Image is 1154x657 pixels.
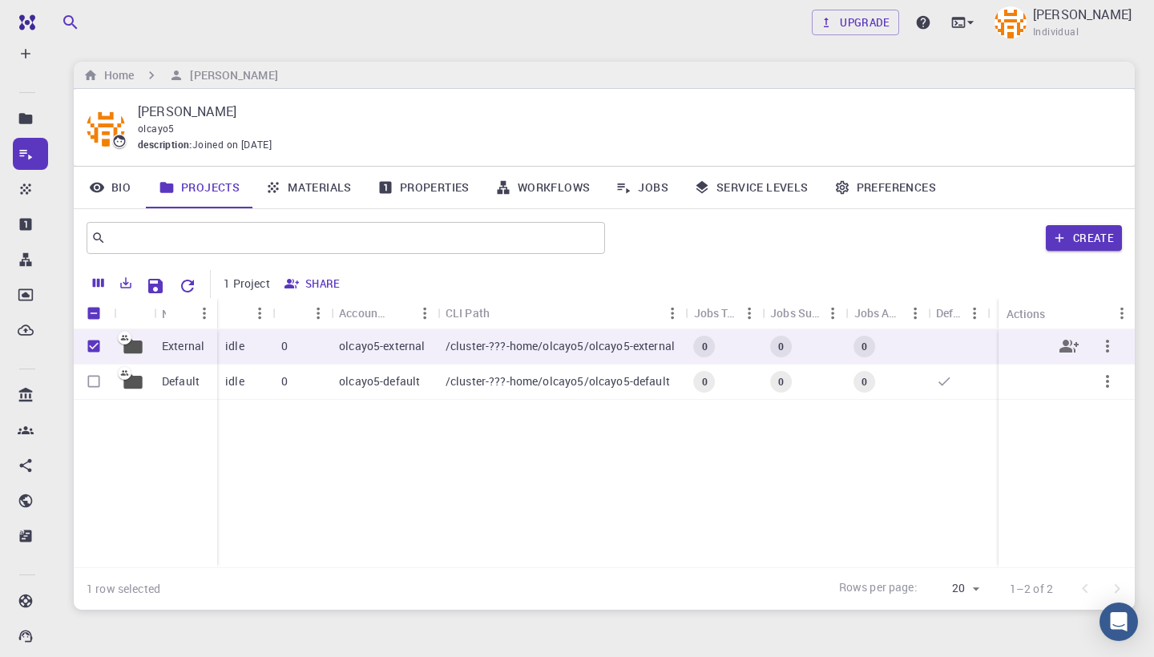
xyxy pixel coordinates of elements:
[305,300,331,326] button: Menu
[846,297,928,328] div: Jobs Active
[154,298,217,329] div: Name
[98,67,134,84] h6: Home
[339,338,425,354] p: olcayo5-external
[1033,5,1132,24] p: [PERSON_NAME]
[999,298,1135,329] div: Actions
[35,11,85,26] span: Destek
[80,67,281,84] nav: breadcrumb
[192,137,272,153] span: Joined on [DATE]
[85,270,112,296] button: Columns
[339,297,386,328] div: Accounting slug
[273,297,331,328] div: Shared
[855,340,874,353] span: 0
[936,297,962,328] div: Default
[74,167,146,208] a: Bio
[386,300,412,326] button: Sort
[770,297,820,328] div: Jobs Subm.
[855,375,874,389] span: 0
[184,67,277,84] h6: [PERSON_NAME]
[339,373,420,389] p: olcayo5-default
[412,300,438,326] button: Menu
[681,167,821,208] a: Service Levels
[446,297,490,328] div: CLI Path
[162,338,204,354] p: External
[224,276,269,292] p: 1 Project
[162,298,166,329] div: Name
[252,167,365,208] a: Materials
[928,297,987,328] div: Default
[281,300,307,326] button: Sort
[1033,24,1079,40] span: Individual
[146,167,252,208] a: Projects
[1007,298,1046,329] div: Actions
[446,373,670,389] p: /cluster-???-home/olcayo5/olcayo5-default
[686,297,762,328] div: Jobs Total
[192,300,217,326] button: Menu
[962,300,988,326] button: Menu
[225,338,244,354] p: idle
[772,375,790,389] span: 0
[854,297,902,328] div: Jobs Active
[694,297,736,328] div: Jobs Total
[162,373,200,389] p: Default
[225,373,244,389] p: idle
[13,14,35,30] img: logo
[1050,327,1088,365] button: Share
[1010,581,1053,597] p: 1–2 of 2
[217,297,272,328] div: Status
[166,300,192,326] button: Sort
[821,167,949,208] a: Preferences
[902,300,928,326] button: Menu
[281,338,288,354] p: 0
[138,122,175,135] span: olcayo5
[1100,603,1138,641] div: Open Intercom Messenger
[821,300,846,326] button: Menu
[281,373,288,389] p: 0
[112,270,139,296] button: Export
[225,300,251,326] button: Sort
[762,297,845,328] div: Jobs Subm.
[139,270,171,302] button: Save Explorer Settings
[280,271,347,296] button: Share
[114,298,154,329] div: Icon
[138,102,1109,121] p: [PERSON_NAME]
[696,340,714,353] span: 0
[1109,300,1135,326] button: Menu
[248,300,273,326] button: Menu
[924,577,984,600] div: 20
[839,579,918,598] p: Rows per page:
[438,297,686,328] div: CLI Path
[812,10,899,35] a: Upgrade
[1046,225,1122,251] button: Create
[87,581,160,597] div: 1 row selected
[138,137,192,153] span: description :
[331,297,438,328] div: Accounting slug
[446,338,675,354] p: /cluster-???-home/olcayo5/olcayo5-external
[482,167,603,208] a: Workflows
[995,6,1027,38] img: Olcay Gürbüz
[171,270,204,302] button: Reset Explorer Settings
[736,300,762,326] button: Menu
[772,340,790,353] span: 0
[603,167,681,208] a: Jobs
[696,375,714,389] span: 0
[660,300,686,326] button: Menu
[365,167,482,208] a: Properties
